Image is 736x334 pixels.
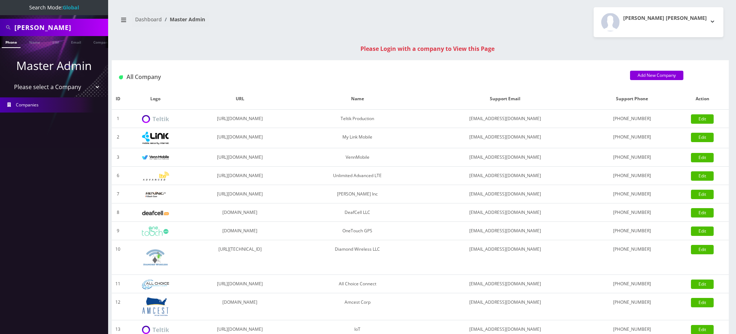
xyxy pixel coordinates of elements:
td: [DOMAIN_NAME] [187,222,293,240]
img: VennMobile [142,155,169,160]
td: [EMAIL_ADDRESS][DOMAIN_NAME] [422,148,588,167]
a: Add New Company [630,71,683,80]
td: 1 [112,110,124,128]
img: Unlimited Advanced LTE [142,172,169,181]
td: 2 [112,128,124,148]
th: URL [187,88,293,110]
a: Dashboard [135,16,162,23]
th: Support Email [422,88,588,110]
td: DeafCell LLC [293,203,422,222]
a: Name [26,36,44,47]
td: 9 [112,222,124,240]
td: [EMAIL_ADDRESS][DOMAIN_NAME] [422,203,588,222]
span: Companies [16,102,39,108]
td: [PHONE_NUMBER] [588,128,676,148]
td: [DOMAIN_NAME] [187,203,293,222]
a: Edit [691,171,714,181]
td: [EMAIL_ADDRESS][DOMAIN_NAME] [422,222,588,240]
td: [URL][TECHNICAL_ID] [187,240,293,275]
td: [PHONE_NUMBER] [588,167,676,185]
a: Edit [691,114,714,124]
td: [PHONE_NUMBER] [588,110,676,128]
input: Search All Companies [14,21,106,34]
th: Support Phone [588,88,676,110]
button: [PERSON_NAME] [PERSON_NAME] [594,7,723,37]
a: Phone [2,36,21,48]
th: Action [676,88,729,110]
img: All Choice Connect [142,280,169,289]
td: 7 [112,185,124,203]
a: Edit [691,280,714,289]
img: All Company [119,75,123,79]
img: IoT [142,326,169,334]
td: [PHONE_NUMBER] [588,293,676,320]
div: Please Login with a company to View this Page [119,44,736,53]
nav: breadcrumb [117,12,415,32]
li: Master Admin [162,16,205,23]
td: [PHONE_NUMBER] [588,185,676,203]
td: Unlimited Advanced LTE [293,167,422,185]
td: Teltik Production [293,110,422,128]
td: [URL][DOMAIN_NAME] [187,110,293,128]
td: VennMobile [293,148,422,167]
td: [EMAIL_ADDRESS][DOMAIN_NAME] [422,128,588,148]
td: 12 [112,293,124,320]
td: [PERSON_NAME] Inc [293,185,422,203]
td: 8 [112,203,124,222]
td: OneTouch GPS [293,222,422,240]
h1: All Company [119,74,619,80]
img: Diamond Wireless LLC [142,244,169,271]
td: [EMAIL_ADDRESS][DOMAIN_NAME] [422,240,588,275]
img: OneTouch GPS [142,227,169,236]
td: [PHONE_NUMBER] [588,240,676,275]
a: SIM [49,36,62,47]
img: My Link Mobile [142,132,169,144]
td: [EMAIL_ADDRESS][DOMAIN_NAME] [422,110,588,128]
td: Amcest Corp [293,293,422,320]
td: [URL][DOMAIN_NAME] [187,148,293,167]
td: [PHONE_NUMBER] [588,275,676,293]
td: My Link Mobile [293,128,422,148]
strong: Global [63,4,79,11]
a: Edit [691,245,714,254]
td: 10 [112,240,124,275]
td: 11 [112,275,124,293]
td: [DOMAIN_NAME] [187,293,293,320]
td: [EMAIL_ADDRESS][DOMAIN_NAME] [422,185,588,203]
th: ID [112,88,124,110]
td: [URL][DOMAIN_NAME] [187,275,293,293]
a: Edit [691,190,714,199]
span: Search Mode: [29,4,79,11]
td: [URL][DOMAIN_NAME] [187,167,293,185]
th: Logo [124,88,187,110]
td: All Choice Connect [293,275,422,293]
td: Diamond Wireless LLC [293,240,422,275]
td: [PHONE_NUMBER] [588,148,676,167]
img: DeafCell LLC [142,211,169,215]
a: Edit [691,298,714,307]
a: Email [67,36,85,47]
a: Edit [691,227,714,236]
td: [EMAIL_ADDRESS][DOMAIN_NAME] [422,275,588,293]
h2: [PERSON_NAME] [PERSON_NAME] [623,15,707,21]
img: Teltik Production [142,115,169,123]
td: 6 [112,167,124,185]
td: [URL][DOMAIN_NAME] [187,185,293,203]
td: [URL][DOMAIN_NAME] [187,128,293,148]
img: Amcest Corp [142,297,169,316]
a: Company [90,36,114,47]
a: Edit [691,133,714,142]
td: [PHONE_NUMBER] [588,203,676,222]
td: [EMAIL_ADDRESS][DOMAIN_NAME] [422,293,588,320]
img: Rexing Inc [142,191,169,198]
td: 3 [112,148,124,167]
th: Name [293,88,422,110]
a: Edit [691,208,714,217]
td: [EMAIL_ADDRESS][DOMAIN_NAME] [422,167,588,185]
td: [PHONE_NUMBER] [588,222,676,240]
a: Edit [691,153,714,162]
